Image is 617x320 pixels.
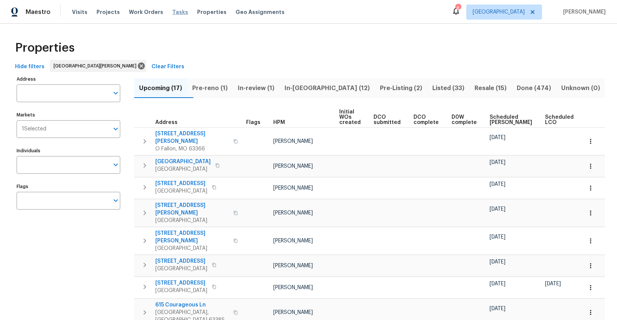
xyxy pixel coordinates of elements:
[273,185,313,191] span: [PERSON_NAME]
[490,259,505,265] span: [DATE]
[110,124,121,134] button: Open
[490,207,505,212] span: [DATE]
[110,159,121,170] button: Open
[490,135,505,140] span: [DATE]
[545,281,561,286] span: [DATE]
[237,83,275,93] span: In-review (1)
[155,130,229,145] span: [STREET_ADDRESS][PERSON_NAME]
[560,8,606,16] span: [PERSON_NAME]
[12,60,47,74] button: Hide filters
[155,165,211,173] span: [GEOGRAPHIC_DATA]
[17,184,120,189] label: Flags
[15,62,44,72] span: Hide filters
[273,263,313,268] span: [PERSON_NAME]
[139,83,183,93] span: Upcoming (17)
[516,83,551,93] span: Done (474)
[432,83,465,93] span: Listed (33)
[50,60,146,72] div: [GEOGRAPHIC_DATA][PERSON_NAME]
[155,245,229,252] span: [GEOGRAPHIC_DATA]
[380,83,423,93] span: Pre-Listing (2)
[72,8,87,16] span: Visits
[155,187,207,195] span: [GEOGRAPHIC_DATA]
[284,83,371,93] span: In-[GEOGRAPHIC_DATA] (12)
[155,257,207,265] span: [STREET_ADDRESS]
[172,9,188,15] span: Tasks
[273,310,313,315] span: [PERSON_NAME]
[490,234,505,240] span: [DATE]
[155,145,229,153] span: O Fallon, MO 63366
[413,115,439,125] span: DCO complete
[273,210,313,216] span: [PERSON_NAME]
[490,306,505,311] span: [DATE]
[155,230,229,245] span: [STREET_ADDRESS][PERSON_NAME]
[155,158,211,165] span: [GEOGRAPHIC_DATA]
[473,8,525,16] span: [GEOGRAPHIC_DATA]
[236,8,285,16] span: Geo Assignments
[155,217,229,224] span: [GEOGRAPHIC_DATA]
[273,164,313,169] span: [PERSON_NAME]
[490,281,505,286] span: [DATE]
[374,115,401,125] span: DCO submitted
[560,83,600,93] span: Unknown (0)
[273,285,313,290] span: [PERSON_NAME]
[273,120,285,125] span: HPM
[22,126,46,132] span: 1 Selected
[155,301,229,309] span: 615 Courageous Ln
[339,109,361,125] span: Initial WOs created
[155,202,229,217] span: [STREET_ADDRESS][PERSON_NAME]
[26,8,51,16] span: Maestro
[155,287,207,294] span: [GEOGRAPHIC_DATA]
[17,113,120,117] label: Markets
[54,62,139,70] span: [GEOGRAPHIC_DATA][PERSON_NAME]
[149,60,187,74] button: Clear Filters
[129,8,163,16] span: Work Orders
[192,83,228,93] span: Pre-reno (1)
[96,8,120,16] span: Projects
[490,115,532,125] span: Scheduled [PERSON_NAME]
[155,279,207,287] span: [STREET_ADDRESS]
[490,160,505,165] span: [DATE]
[15,44,75,52] span: Properties
[155,120,178,125] span: Address
[273,139,313,144] span: [PERSON_NAME]
[155,180,207,187] span: [STREET_ADDRESS]
[490,182,505,187] span: [DATE]
[152,62,184,72] span: Clear Filters
[545,115,574,125] span: Scheduled LCO
[197,8,227,16] span: Properties
[155,265,207,273] span: [GEOGRAPHIC_DATA]
[110,88,121,98] button: Open
[17,77,120,81] label: Address
[452,115,477,125] span: D0W complete
[17,149,120,153] label: Individuals
[246,120,260,125] span: Flags
[273,238,313,243] span: [PERSON_NAME]
[474,83,507,93] span: Resale (15)
[455,5,461,12] div: 8
[110,195,121,206] button: Open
